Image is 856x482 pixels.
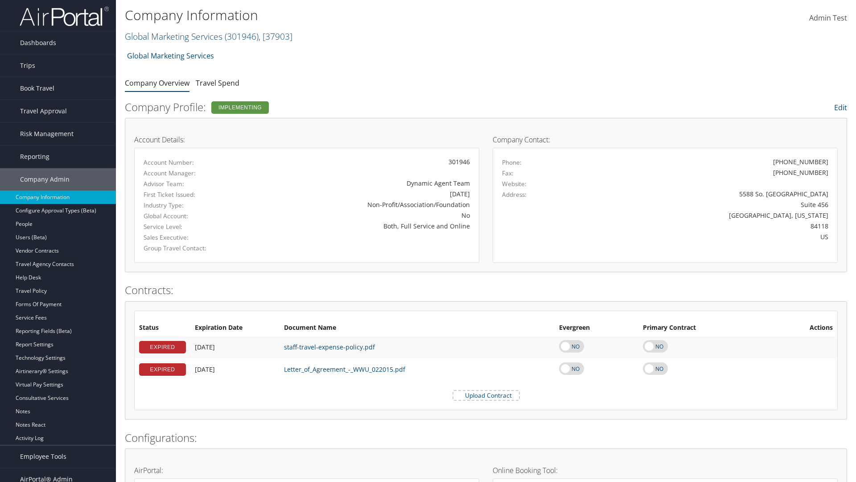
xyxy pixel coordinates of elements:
span: Book Travel [20,77,54,100]
span: [DATE] [195,343,215,351]
th: Status [135,320,190,336]
div: EXPIRED [139,341,186,353]
a: staff-travel-expense-policy.pdf [284,343,375,351]
a: Global Marketing Services [127,47,214,65]
div: [PHONE_NUMBER] [773,157,828,166]
span: Company Admin [20,168,70,191]
label: Upload Contract [453,391,519,400]
a: Letter_of_Agreement_-_WWU_022015.pdf [284,365,405,374]
a: Global Marketing Services [125,30,292,42]
div: No [257,211,470,220]
div: 84118 [587,221,829,231]
span: [DATE] [195,365,215,374]
th: Actions [770,320,837,336]
th: Expiration Date [190,320,280,336]
label: Account Manager: [144,169,243,178]
label: Website: [502,179,527,188]
div: [DATE] [257,189,470,199]
th: Document Name [280,320,555,336]
th: Primary Contract [638,320,770,336]
h4: AirPortal: [134,467,479,474]
label: Phone: [502,158,522,167]
div: Both, Full Service and Online [257,221,470,231]
h4: Online Booking Tool: [493,467,838,474]
label: Fax: [502,169,514,178]
div: Dynamic Agent Team [257,179,470,188]
a: Company Overview [125,78,189,88]
div: Non-Profit/Association/Foundation [257,200,470,209]
span: Trips [20,54,35,77]
label: Account Number: [144,158,243,167]
span: Travel Approval [20,100,67,122]
label: First Ticket Issued: [144,190,243,199]
div: US [587,232,829,241]
h1: Company Information [125,6,606,25]
span: Risk Management [20,123,74,145]
label: Industry Type: [144,201,243,210]
div: 301946 [257,157,470,166]
a: Edit [834,103,847,112]
h4: Company Contact: [493,136,838,143]
div: [GEOGRAPHIC_DATA], [US_STATE] [587,211,829,220]
span: ( 301946 ) [225,30,259,42]
th: Evergreen [555,320,638,336]
h4: Account Details: [134,136,479,143]
div: Add/Edit Date [195,366,275,374]
h2: Contracts: [125,283,847,298]
i: Remove Contract [824,361,833,378]
a: Travel Spend [196,78,239,88]
span: Employee Tools [20,445,66,468]
div: Implementing [211,101,269,114]
div: Add/Edit Date [195,343,275,351]
div: [PHONE_NUMBER] [773,168,828,177]
span: , [ 37903 ] [259,30,292,42]
label: Advisor Team: [144,179,243,188]
a: Admin Test [809,4,847,32]
i: Remove Contract [824,338,833,356]
div: EXPIRED [139,363,186,376]
h2: Company Profile: [125,100,602,115]
h2: Configurations: [125,430,847,445]
span: Dashboards [20,32,56,54]
label: Global Account: [144,212,243,220]
label: Service Level: [144,222,243,231]
div: 5588 So. [GEOGRAPHIC_DATA] [587,189,829,199]
label: Group Travel Contact: [144,244,243,253]
label: Address: [502,190,527,199]
span: Reporting [20,145,49,168]
img: airportal-logo.png [20,6,109,27]
div: Suite 456 [587,200,829,209]
span: Admin Test [809,13,847,23]
label: Sales Executive: [144,233,243,242]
